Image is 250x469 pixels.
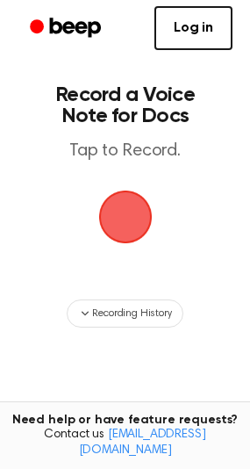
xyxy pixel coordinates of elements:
[154,6,232,50] a: Log in
[11,428,239,458] span: Contact us
[67,299,182,328] button: Recording History
[18,11,117,46] a: Beep
[79,429,206,457] a: [EMAIL_ADDRESS][DOMAIN_NAME]
[32,141,218,162] p: Tap to Record.
[32,84,218,126] h1: Record a Voice Note for Docs
[92,306,171,321] span: Recording History
[99,191,152,243] img: Beep Logo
